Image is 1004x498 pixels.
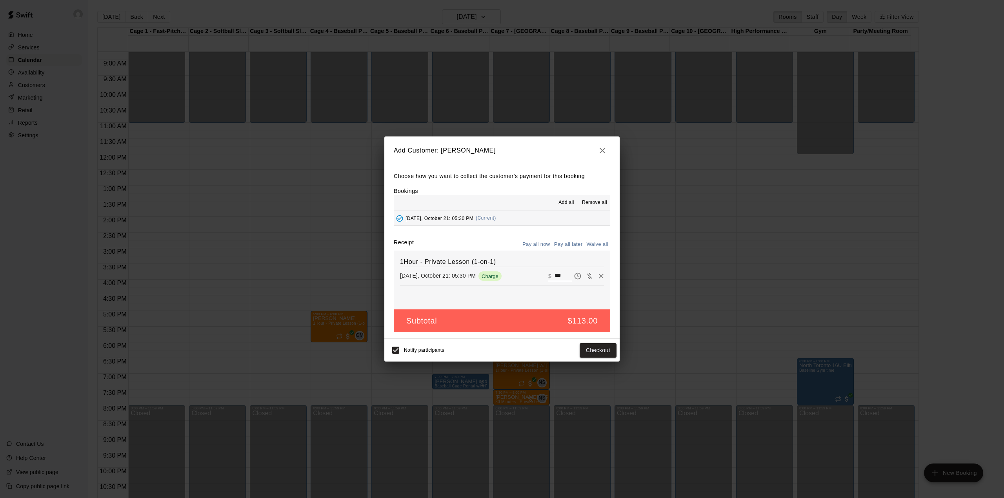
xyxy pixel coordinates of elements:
h5: $113.00 [568,316,598,326]
label: Bookings [394,188,418,194]
span: Remove all [582,199,607,207]
h6: 1Hour - Private Lesson (1-on-1) [400,257,604,267]
button: Pay all now [520,238,552,251]
button: Waive all [584,238,610,251]
label: Receipt [394,238,414,251]
h2: Add Customer: [PERSON_NAME] [384,136,620,165]
h5: Subtotal [406,316,437,326]
span: Notify participants [404,348,444,353]
span: [DATE], October 21: 05:30 PM [406,215,473,221]
p: $ [548,272,551,280]
span: Charge [478,273,502,279]
p: Choose how you want to collect the customer's payment for this booking [394,171,610,181]
span: Pay later [572,272,584,279]
button: Add all [554,196,579,209]
span: (Current) [476,215,496,221]
button: Checkout [580,343,617,358]
button: Pay all later [552,238,585,251]
span: Add all [558,199,574,207]
button: Added - Collect Payment[DATE], October 21: 05:30 PM(Current) [394,211,610,225]
button: Added - Collect Payment [394,213,406,224]
button: Remove [595,270,607,282]
p: [DATE], October 21: 05:30 PM [400,272,476,280]
button: Remove all [579,196,610,209]
span: Waive payment [584,272,595,279]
